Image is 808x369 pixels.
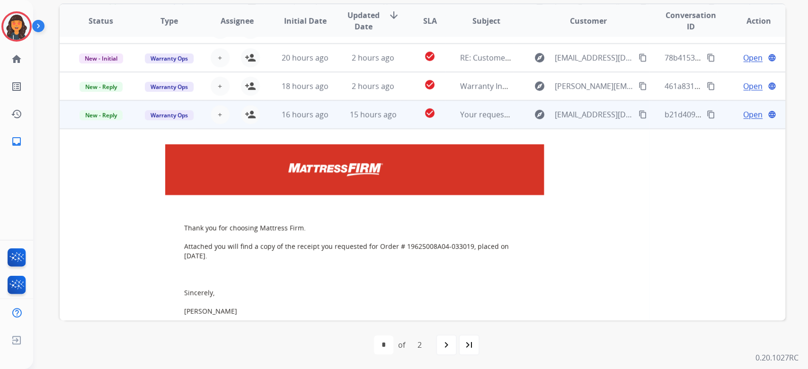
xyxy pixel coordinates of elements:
[664,53,807,63] span: 78b4153e-ad3a-4f8e-9bf4-db312cbda3fa
[707,110,715,119] mat-icon: content_copy
[388,9,400,21] mat-icon: arrow_downward
[743,52,763,63] span: Open
[80,82,123,92] span: New - Reply
[352,53,394,63] span: 2 hours ago
[245,109,256,120] mat-icon: person_add
[160,15,178,26] span: Type
[221,15,254,26] span: Assignee
[441,339,452,351] mat-icon: navigate_next
[89,15,113,26] span: Status
[707,82,715,90] mat-icon: content_copy
[347,9,381,32] span: Updated Date
[79,53,123,63] span: New - Initial
[218,109,222,120] span: +
[245,52,256,63] mat-icon: person_add
[145,53,194,63] span: Warranty Ops
[460,109,595,120] span: Your requested Mattress Firm receipt
[664,9,717,32] span: Conversation ID
[639,53,647,62] mat-icon: content_copy
[245,80,256,92] mat-icon: person_add
[570,15,607,26] span: Customer
[145,82,194,92] span: Warranty Ops
[282,53,329,63] span: 20 hours ago
[743,109,763,120] span: Open
[555,52,633,63] span: [EMAIL_ADDRESS][DOMAIN_NAME]
[211,105,230,124] button: +
[11,81,22,92] mat-icon: list_alt
[211,48,230,67] button: +
[11,53,22,65] mat-icon: home
[282,109,329,120] span: 16 hours ago
[350,109,397,120] span: 15 hours ago
[211,77,230,96] button: +
[707,53,715,62] mat-icon: content_copy
[534,52,545,63] mat-icon: explore
[424,107,435,119] mat-icon: check_circle
[639,110,647,119] mat-icon: content_copy
[410,335,429,354] div: 2
[743,80,763,92] span: Open
[145,110,194,120] span: Warranty Ops
[11,136,22,147] mat-icon: inbox
[184,223,525,344] p: Thank you for choosing Mattress Firm. Attached you will find a copy of the receipt you requested ...
[768,110,776,119] mat-icon: language
[424,51,435,62] mat-icon: check_circle
[218,80,222,92] span: +
[768,53,776,62] mat-icon: language
[80,110,123,120] span: New - Reply
[424,79,435,90] mat-icon: check_circle
[534,109,545,120] mat-icon: explore
[460,81,565,91] span: Warranty Inquiry - 300249938
[639,82,647,90] mat-icon: content_copy
[398,339,405,351] div: of
[11,108,22,120] mat-icon: history
[423,15,436,26] span: SLA
[282,81,329,91] span: 18 hours ago
[218,52,222,63] span: +
[170,149,501,190] img: logo
[555,109,633,120] span: [EMAIL_ADDRESS][DOMAIN_NAME]
[534,80,545,92] mat-icon: explore
[463,339,475,351] mat-icon: last_page
[472,15,500,26] span: Subject
[3,13,30,40] img: avatar
[717,4,785,37] th: Action
[768,82,776,90] mat-icon: language
[352,81,394,91] span: 2 hours ago
[555,80,633,92] span: [PERSON_NAME][EMAIL_ADDRESS][DOMAIN_NAME]
[284,15,326,26] span: Initial Date
[755,352,799,363] p: 0.20.1027RC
